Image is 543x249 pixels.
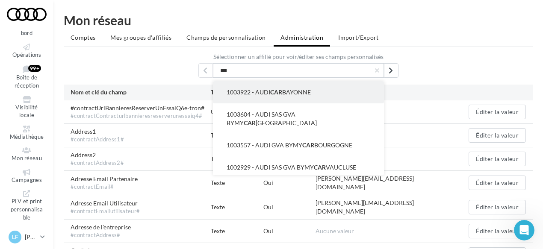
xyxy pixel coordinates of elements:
a: Campagnes [7,167,47,185]
div: Mon réseau [64,14,533,26]
div: #contractAddress1# [71,136,124,144]
div: Oui [263,227,316,235]
span: Mon réseau [12,155,42,161]
button: Éditer la valeur [469,200,526,214]
div: Texte [211,203,263,211]
span: Adresse Email Partenaire [71,175,138,191]
span: Boîte de réception [15,74,39,89]
span: Address2 [71,151,124,167]
div: Oui [263,203,316,211]
div: Texte [211,179,263,187]
button: 1003557 - AUDI GVA BYMYCARBOURGOGNE [213,134,384,156]
div: Texte [211,227,263,235]
div: 99+ [28,65,41,72]
div: Oui [263,179,316,187]
div: Texte [211,155,263,163]
span: CAR [244,119,256,126]
span: #contractUrlBannieresReserverUnEssaiQ6e-tron# [71,104,204,120]
span: Médiathèque [10,133,44,140]
span: CAR [270,88,282,96]
button: 1003922 - AUDICARBAYONNE [213,81,384,103]
span: 1003922 - AUDI BAYONNE [227,88,311,96]
a: Opérations [7,42,47,60]
button: Éditer la valeur [469,152,526,166]
span: 1002929 - AUDI SAS GVA BYMY VAUCLUSE [227,164,356,171]
div: #contractAddress2# [71,159,124,167]
button: Éditer la valeur [469,128,526,143]
p: [PERSON_NAME] [25,233,37,241]
span: 1003604 - AUDI SAS GVA BYMY [GEOGRAPHIC_DATA] [227,111,317,126]
div: URL [211,108,263,116]
span: 1003557 - AUDI GVA BYMY BOURGOGNE [227,141,352,149]
span: Opérations [12,51,41,58]
a: Mon réseau [7,145,47,164]
div: [PERSON_NAME][EMAIL_ADDRESS][DOMAIN_NAME] [316,174,456,191]
button: 1002929 - AUDI SAS GVA BYMYCARVAUCLUSE [213,156,384,179]
span: Adresse Email Utilisateur [71,199,140,215]
span: Visibilité locale [15,104,38,119]
div: Valeur [316,88,456,97]
div: Texte [211,131,263,140]
div: #contractContracturlbannieresreserverunessaiq4# [71,112,204,120]
span: Import/Export [338,34,379,41]
button: 1003604 - AUDI SAS GVA BYMYCAR[GEOGRAPHIC_DATA] [213,103,384,134]
span: Aucune valeur [316,227,354,234]
span: LF [12,233,18,241]
a: Boîte de réception 99+ [7,63,47,91]
span: CAR [314,164,326,171]
label: Sélectionner un affilié pour voir/éditer ses champs personnalisés [64,54,533,60]
span: Address1 [71,127,124,144]
button: Éditer la valeur [469,105,526,119]
span: CAR [302,141,314,149]
iframe: Intercom live chat [514,220,534,240]
a: Visibilité locale [7,94,47,120]
span: Comptes [71,34,95,41]
div: #contractAddress# [71,231,131,239]
div: [PERSON_NAME][EMAIL_ADDRESS][DOMAIN_NAME] [316,199,456,216]
div: Type [211,88,263,97]
button: Éditer la valeur [469,224,526,238]
span: Campagnes [12,176,42,183]
div: #contractEmail# [71,183,138,191]
div: #contractEmailutilisateur# [71,208,140,215]
span: PLV et print personnalisable [11,198,43,221]
span: Mes groupes d'affiliés [110,34,171,41]
button: Éditer la valeur [469,176,526,190]
a: PLV et print personnalisable [7,188,47,223]
a: LF [PERSON_NAME] [7,229,47,245]
span: Tableau de bord [13,22,40,37]
span: Champs de personnalisation [186,34,266,41]
div: Nom et clé du champ [71,88,211,97]
span: Adresse de l'entreprise [71,223,131,239]
a: Médiathèque [7,124,47,142]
